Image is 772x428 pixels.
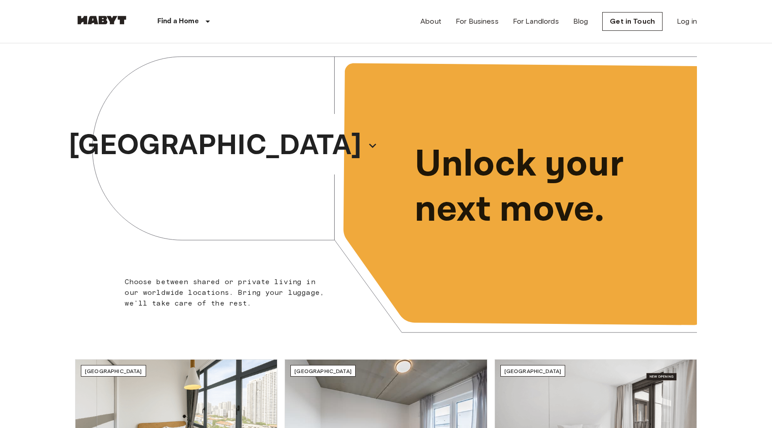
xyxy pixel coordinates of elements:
[420,16,441,27] a: About
[504,368,562,374] span: [GEOGRAPHIC_DATA]
[75,16,129,25] img: Habyt
[69,124,362,167] p: [GEOGRAPHIC_DATA]
[157,16,199,27] p: Find a Home
[85,368,142,374] span: [GEOGRAPHIC_DATA]
[294,368,352,374] span: [GEOGRAPHIC_DATA]
[602,12,663,31] a: Get in Touch
[456,16,499,27] a: For Business
[65,122,382,170] button: [GEOGRAPHIC_DATA]
[513,16,559,27] a: For Landlords
[415,142,683,232] p: Unlock your next move.
[573,16,588,27] a: Blog
[677,16,697,27] a: Log in
[125,277,330,309] p: Choose between shared or private living in our worldwide locations. Bring your luggage, we'll tak...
